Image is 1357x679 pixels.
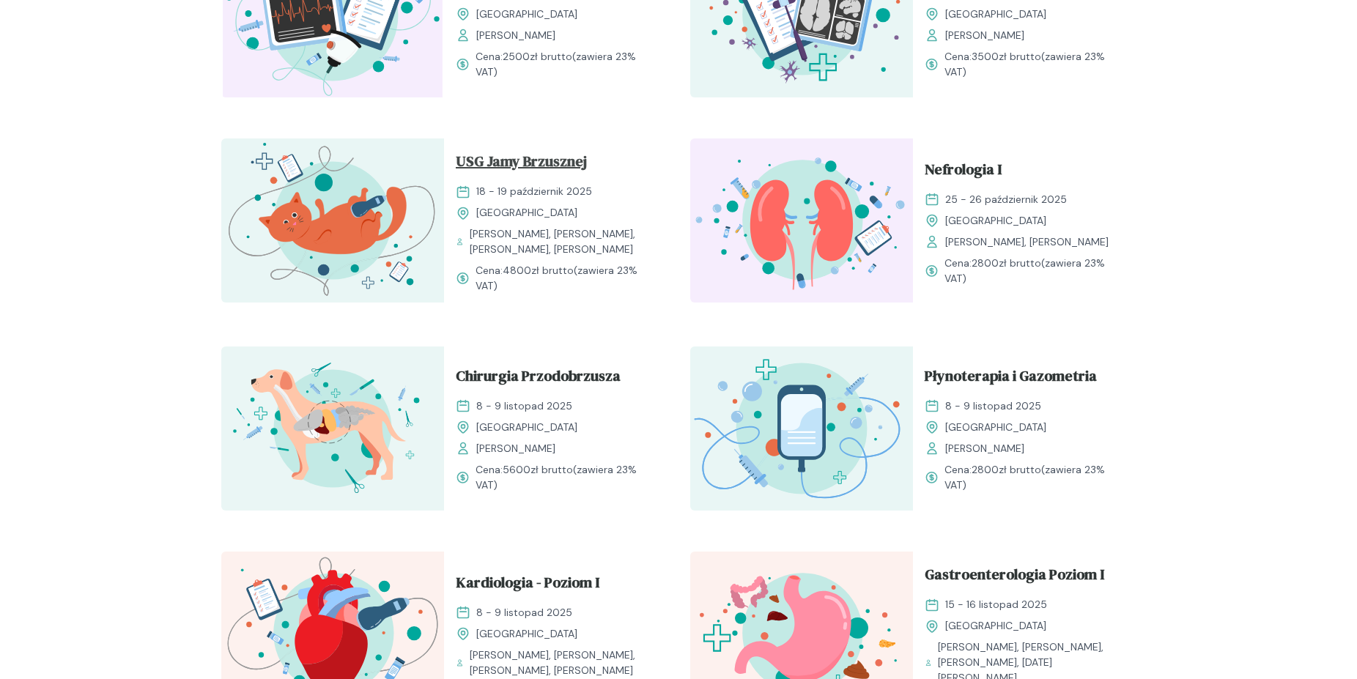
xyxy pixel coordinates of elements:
[925,158,1002,186] span: Nefrologia I
[456,150,655,178] a: USG Jamy Brzusznej
[503,463,573,476] span: 5600 zł brutto
[945,192,1067,207] span: 25 - 26 październik 2025
[476,605,572,620] span: 8 - 9 listopad 2025
[945,28,1024,43] span: [PERSON_NAME]
[945,597,1047,612] span: 15 - 16 listopad 2025
[476,462,655,493] span: Cena: (zawiera 23% VAT)
[945,420,1046,435] span: [GEOGRAPHIC_DATA]
[690,138,913,303] img: ZpbSsR5LeNNTxNrh_Nefro_T.svg
[945,441,1024,456] span: [PERSON_NAME]
[944,49,1124,80] span: Cena: (zawiera 23% VAT)
[476,28,555,43] span: [PERSON_NAME]
[690,346,913,511] img: Zpay8B5LeNNTxNg0_P%C5%82ynoterapia_T.svg
[972,50,1041,63] span: 3500 zł brutto
[945,618,1046,634] span: [GEOGRAPHIC_DATA]
[945,7,1046,22] span: [GEOGRAPHIC_DATA]
[944,462,1124,493] span: Cena: (zawiera 23% VAT)
[476,441,555,456] span: [PERSON_NAME]
[476,398,572,414] span: 8 - 9 listopad 2025
[503,50,572,63] span: 2500 zł brutto
[221,138,444,303] img: ZpbG_h5LeNNTxNnP_USG_JB_T.svg
[221,346,444,511] img: ZpbG-B5LeNNTxNnI_ChiruJB_T.svg
[470,648,655,678] span: [PERSON_NAME], [PERSON_NAME], [PERSON_NAME], [PERSON_NAME]
[945,398,1041,414] span: 8 - 9 listopad 2025
[456,365,655,393] a: Chirurgia Przodobrzusza
[925,365,1124,393] a: Płynoterapia i Gazometria
[972,256,1041,270] span: 2800 zł brutto
[972,463,1041,476] span: 2800 zł brutto
[476,7,577,22] span: [GEOGRAPHIC_DATA]
[456,571,655,599] a: Kardiologia - Poziom I
[456,571,599,599] span: Kardiologia - Poziom I
[945,213,1046,229] span: [GEOGRAPHIC_DATA]
[456,365,621,393] span: Chirurgia Przodobrzusza
[925,563,1104,591] span: Gastroenterologia Poziom I
[945,234,1109,250] span: [PERSON_NAME], [PERSON_NAME]
[925,365,1097,393] span: Płynoterapia i Gazometria
[925,158,1124,186] a: Nefrologia I
[503,264,574,277] span: 4800 zł brutto
[944,256,1124,286] span: Cena: (zawiera 23% VAT)
[476,184,592,199] span: 18 - 19 październik 2025
[925,563,1124,591] a: Gastroenterologia Poziom I
[476,626,577,642] span: [GEOGRAPHIC_DATA]
[470,226,655,257] span: [PERSON_NAME], [PERSON_NAME], [PERSON_NAME], [PERSON_NAME]
[476,49,655,80] span: Cena: (zawiera 23% VAT)
[476,420,577,435] span: [GEOGRAPHIC_DATA]
[476,263,655,294] span: Cena: (zawiera 23% VAT)
[456,150,587,178] span: USG Jamy Brzusznej
[476,205,577,220] span: [GEOGRAPHIC_DATA]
